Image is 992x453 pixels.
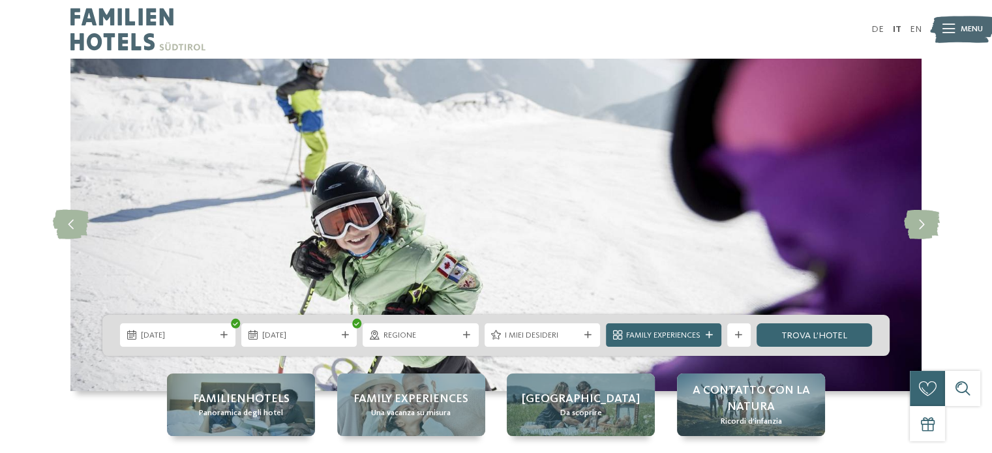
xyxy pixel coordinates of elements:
img: Hotel sulle piste da sci per bambini: divertimento senza confini [70,59,922,391]
span: A contatto con la natura [689,383,813,415]
span: Panoramica degli hotel [199,407,283,419]
span: Ricordi d’infanzia [720,416,781,428]
a: EN [910,25,922,34]
a: IT [892,25,901,34]
a: DE [871,25,884,34]
a: Hotel sulle piste da sci per bambini: divertimento senza confini A contatto con la natura Ricordi... [677,373,825,436]
span: [DATE] [262,330,337,342]
span: Regione [383,330,458,342]
span: Da scoprire [560,407,602,419]
span: Menu [961,23,983,35]
a: Hotel sulle piste da sci per bambini: divertimento senza confini [GEOGRAPHIC_DATA] Da scoprire [507,373,655,436]
a: Hotel sulle piste da sci per bambini: divertimento senza confini Family experiences Una vacanza s... [337,373,485,436]
span: [GEOGRAPHIC_DATA] [522,391,640,407]
span: Family experiences [353,391,468,407]
span: Una vacanza su misura [371,407,451,419]
span: [DATE] [141,330,215,342]
a: trova l’hotel [757,323,872,347]
a: Hotel sulle piste da sci per bambini: divertimento senza confini Familienhotels Panoramica degli ... [167,373,315,436]
span: Family Experiences [626,330,700,342]
span: I miei desideri [505,330,579,342]
span: Familienhotels [193,391,290,407]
